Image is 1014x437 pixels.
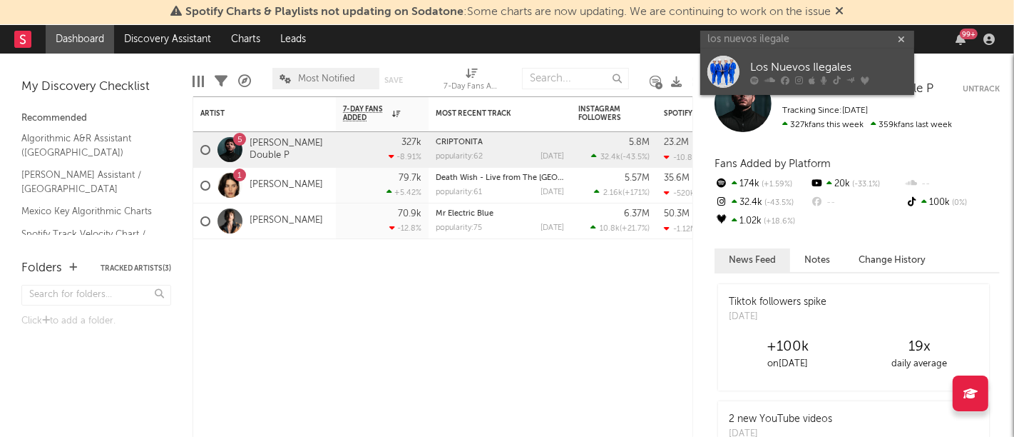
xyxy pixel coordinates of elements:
[578,105,628,122] div: Instagram Followers
[782,121,864,129] span: 327k fans this week
[750,59,907,76] div: Los Nuevos Ilegales
[436,139,564,146] div: CRIPTONITA
[386,188,421,197] div: +5.42 %
[625,174,650,183] div: 5.57M
[809,175,904,194] div: 20k
[715,212,809,231] div: 1.02k
[21,285,171,306] input: Search for folders...
[854,356,985,373] div: daily average
[722,338,854,356] div: +100k
[444,61,501,102] div: 7-Day Fans Added (7-Day Fans Added)
[782,106,868,115] span: Tracking Since: [DATE]
[722,356,854,373] div: on [DATE]
[624,209,650,218] div: 6.37M
[905,175,1000,194] div: --
[21,110,171,127] div: Recommended
[101,265,171,272] button: Tracked Artists(3)
[250,179,323,191] a: [PERSON_NAME]
[664,109,771,118] div: Spotify Monthly Listeners
[436,210,493,218] a: Mr Electric Blue
[215,61,227,102] div: Filters
[193,61,204,102] div: Edit Columns
[436,153,483,161] div: popularity: 62
[270,25,316,54] a: Leads
[664,224,697,233] div: -1.12M
[436,210,564,218] div: Mr Electric Blue
[715,159,831,169] span: Fans Added by Platform
[664,174,690,183] div: 35.6M
[444,79,501,96] div: 7-Day Fans Added (7-Day Fans Added)
[343,105,389,122] span: 7-Day Fans Added
[114,25,221,54] a: Discovery Assistant
[436,174,620,182] a: Death Wish - Live from The [GEOGRAPHIC_DATA]
[21,131,157,160] a: Algorithmic A&R Assistant ([GEOGRAPHIC_DATA])
[436,109,543,118] div: Most Recent Track
[715,194,809,212] div: 32.4k
[541,153,564,161] div: [DATE]
[625,189,647,197] span: +171 %
[603,189,623,197] span: 2.16k
[541,224,564,232] div: [DATE]
[700,31,914,49] input: Search for artists
[594,188,650,197] div: ( )
[782,121,952,129] span: 359k fans last week
[951,199,968,207] span: 0 %
[729,295,826,310] div: Tiktok followers spike
[790,248,844,272] button: Notes
[401,138,421,147] div: 327k
[700,49,914,95] a: Los Nuevos Ilegales
[729,310,826,324] div: [DATE]
[600,225,620,233] span: 10.8k
[522,68,629,89] input: Search...
[809,194,904,212] div: --
[664,138,689,147] div: 23.2M
[664,209,690,218] div: 50.3M
[541,189,564,196] div: [DATE]
[591,152,650,161] div: ( )
[664,189,695,198] div: -520k
[600,154,620,161] span: 32.4k
[715,175,809,194] div: 174k
[21,313,171,330] div: Click to add a folder.
[389,223,421,233] div: -12.8 %
[185,6,464,18] span: Spotify Charts & Playlists not updating on Sodatone
[21,204,157,219] a: Mexico Key Algorithmic Charts
[399,174,421,183] div: 79.7k
[21,260,62,277] div: Folders
[436,139,483,146] a: CRIPTONITA
[960,29,978,39] div: 99 +
[185,6,831,18] span: : Some charts are now updating. We are continuing to work on the issue
[963,82,1000,96] button: Untrack
[759,181,792,189] span: +1.59 %
[623,154,647,161] span: -43.5 %
[436,224,482,232] div: popularity: 75
[436,174,564,182] div: Death Wish - Live from The O2 Arena
[850,181,880,189] span: -33.1 %
[905,194,1000,212] div: 100k
[398,209,421,218] div: 70.9k
[436,189,482,196] div: popularity: 61
[21,167,157,196] a: [PERSON_NAME] Assistant / [GEOGRAPHIC_DATA]
[664,153,697,162] div: -10.8k
[389,152,421,161] div: -8.91 %
[762,218,795,226] span: +18.6 %
[21,79,171,96] div: My Discovery Checklist
[729,412,832,427] div: 2 new YouTube videos
[622,225,647,233] span: +21.7 %
[956,34,966,45] button: 99+
[629,138,650,147] div: 5.8M
[250,138,329,162] a: [PERSON_NAME] Double P
[221,25,270,54] a: Charts
[844,248,940,272] button: Change History
[250,215,323,227] a: [PERSON_NAME]
[200,109,307,118] div: Artist
[46,25,114,54] a: Dashboard
[762,199,794,207] span: -43.5 %
[590,223,650,233] div: ( )
[21,226,157,256] a: Spotify Track Velocity Chart / MX
[835,6,844,18] span: Dismiss
[715,248,790,272] button: News Feed
[238,61,251,102] div: A&R Pipeline
[384,76,403,84] button: Save
[854,338,985,356] div: 19 x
